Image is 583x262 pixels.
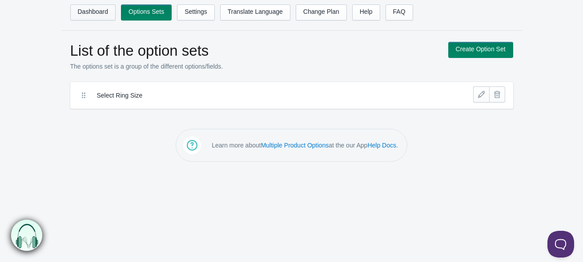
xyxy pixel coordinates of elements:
a: FAQ [386,4,413,20]
a: Help [352,4,380,20]
a: Dashboard [70,4,116,20]
a: Change Plan [296,4,347,20]
a: Create Option Set [448,42,513,58]
a: Multiple Product Options [261,142,329,149]
p: Learn more about at the our App . [212,141,398,150]
p: The options set is a group of the different options/fields. [70,62,439,71]
a: Help Docs [367,142,396,149]
img: bxm.png [11,220,42,251]
h1: List of the option sets [70,42,439,60]
label: Select Ring Size [97,91,421,100]
iframe: Toggle Customer Support [547,231,574,258]
a: Translate Language [220,4,290,20]
a: Options Sets [121,4,172,20]
a: Settings [177,4,215,20]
